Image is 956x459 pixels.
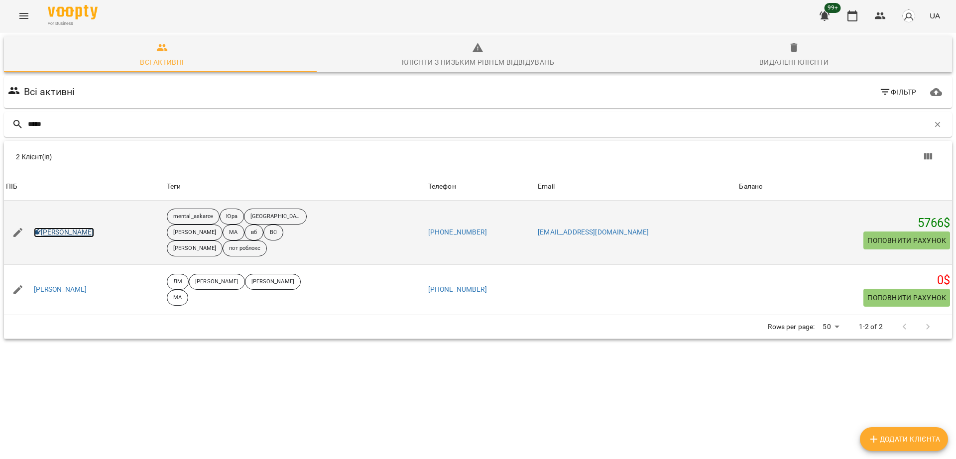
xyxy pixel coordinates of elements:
[34,228,94,237] a: [PERSON_NAME]
[195,278,238,286] p: [PERSON_NAME]
[34,285,87,295] a: [PERSON_NAME]
[538,181,555,193] div: Email
[863,231,950,249] button: Поповнити рахунок
[538,228,649,236] a: [EMAIL_ADDRESS][DOMAIN_NAME]
[819,320,842,334] div: 50
[879,86,917,98] span: Фільтр
[4,141,952,173] div: Table Toolbar
[739,181,762,193] div: Баланс
[428,181,456,193] div: Телефон
[428,181,534,193] span: Телефон
[867,234,946,246] span: Поповнити рахунок
[226,213,237,221] p: Юра
[402,56,554,68] div: Клієнти з низьким рівнем відвідувань
[759,56,829,68] div: Видалені клієнти
[6,181,17,193] div: ПІБ
[220,209,243,225] div: Юра
[16,152,484,162] div: 2 Клієнт(ів)
[739,181,762,193] div: Sort
[263,225,283,240] div: ВС
[270,229,277,237] p: ВС
[926,6,944,25] button: UA
[6,181,163,193] span: ПІБ
[863,289,950,307] button: Поповнити рахунок
[223,240,267,256] div: пот роблокс
[140,56,184,68] div: Всі активні
[167,181,424,193] div: Теги
[48,20,98,27] span: For Business
[875,83,921,101] button: Фільтр
[428,285,487,293] a: [PHONE_NUMBER]
[173,294,182,302] p: МА
[428,228,487,236] a: [PHONE_NUMBER]
[189,274,244,290] div: [PERSON_NAME]
[24,84,75,100] h6: Всі активні
[739,181,950,193] span: Баланс
[6,181,17,193] div: Sort
[229,244,260,253] p: пот роблокс
[251,229,257,237] p: вб
[825,3,841,13] span: 99+
[428,181,456,193] div: Sort
[223,225,244,240] div: МА
[167,240,223,256] div: [PERSON_NAME]
[173,278,182,286] p: ЛМ
[167,225,223,240] div: [PERSON_NAME]
[229,229,238,237] p: МА
[902,9,916,23] img: avatar_s.png
[48,5,98,19] img: Voopty Logo
[538,181,555,193] div: Sort
[867,292,946,304] span: Поповнити рахунок
[250,213,300,221] p: [GEOGRAPHIC_DATA]
[739,273,950,288] h5: 0 $
[916,145,940,169] button: Показати колонки
[167,209,220,225] div: mental_askarov
[930,10,940,21] span: UA
[245,274,301,290] div: [PERSON_NAME]
[167,290,188,306] div: МА
[768,322,815,332] p: Rows per page:
[173,229,216,237] p: [PERSON_NAME]
[167,274,189,290] div: ЛМ
[538,181,735,193] span: Email
[739,216,950,231] h5: 5766 $
[12,4,36,28] button: Menu
[173,244,216,253] p: [PERSON_NAME]
[859,322,883,332] p: 1-2 of 2
[244,225,263,240] div: вб
[251,278,294,286] p: [PERSON_NAME]
[173,213,213,221] p: mental_askarov
[244,209,307,225] div: [GEOGRAPHIC_DATA]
